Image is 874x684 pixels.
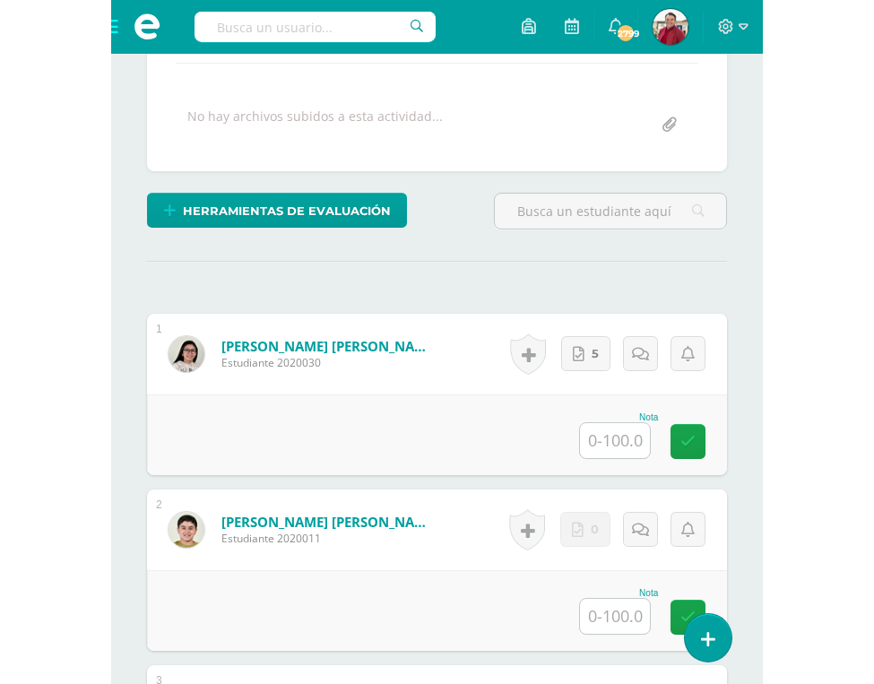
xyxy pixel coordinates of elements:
img: ef4b5fefaeecce4f8be6905a19578e65.png [57,512,93,548]
a: Herramientas de evaluación [36,193,296,228]
span: Estudiante 2020011 [110,531,325,546]
div: No hay archivos subidos a esta actividad... [76,108,332,143]
a: [PERSON_NAME] [PERSON_NAME] [110,337,325,355]
img: a9d28a2e32b851d076e117f3137066e3.png [57,336,93,372]
span: 5 [480,337,488,370]
a: [PERSON_NAME] [PERSON_NAME] [110,513,325,531]
img: b0319bba9a756ed947e7626d23660255.png [541,9,577,45]
a: 5 [450,336,499,371]
span: 2799 [505,23,524,43]
span: 0 [480,513,488,546]
input: 0-100.0 [469,423,539,458]
div: Nota [468,588,547,598]
input: Busca un estudiante aquí... [384,194,615,229]
span: Herramientas de evaluación [72,195,280,228]
div: Nota [468,412,547,422]
input: 0-100.0 [469,599,539,634]
input: Busca un usuario... [83,12,325,42]
span: Estudiante 2020030 [110,355,325,370]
